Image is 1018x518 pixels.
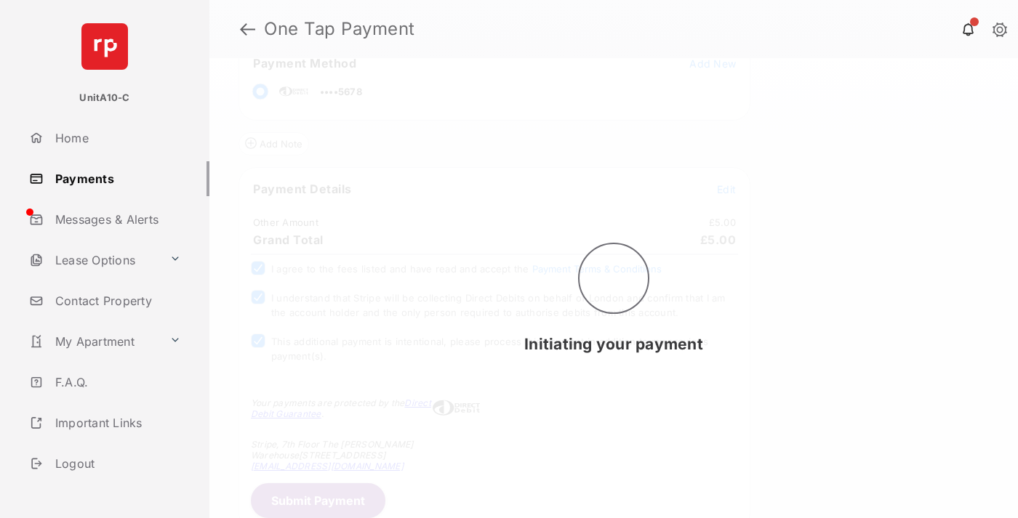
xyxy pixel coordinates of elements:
[23,161,209,196] a: Payments
[23,405,187,440] a: Important Links
[23,283,209,318] a: Contact Property
[264,20,415,38] strong: One Tap Payment
[23,324,164,359] a: My Apartment
[81,23,128,70] img: svg+xml;base64,PHN2ZyB4bWxucz0iaHR0cDovL3d3dy53My5vcmcvMjAwMC9zdmciIHdpZHRoPSI2NCIgaGVpZ2h0PSI2NC...
[23,365,209,400] a: F.A.Q.
[23,202,209,237] a: Messages & Alerts
[23,243,164,278] a: Lease Options
[23,446,209,481] a: Logout
[524,335,703,353] span: Initiating your payment
[79,91,129,105] p: UnitA10-C
[23,121,209,155] a: Home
